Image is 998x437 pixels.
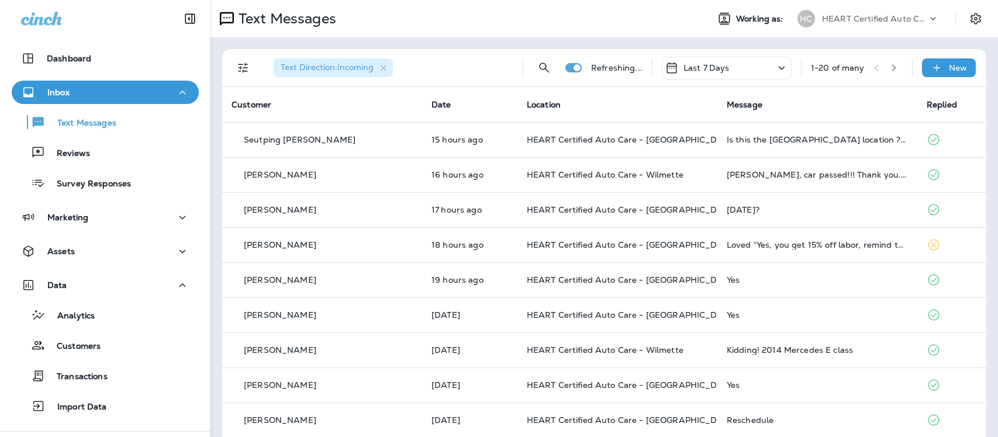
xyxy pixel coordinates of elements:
p: Aug 27, 2025 11:32 PM [431,310,508,320]
span: HEART Certified Auto Care - [GEOGRAPHIC_DATA] [527,380,737,390]
p: HEART Certified Auto Care [822,14,927,23]
button: Filters [232,56,255,79]
p: [PERSON_NAME] [244,170,316,179]
button: Marketing [12,206,199,229]
span: Customer [232,99,271,110]
p: Reviews [45,148,90,159]
p: [PERSON_NAME] [244,380,316,390]
span: HEART Certified Auto Care - [GEOGRAPHIC_DATA] [527,415,737,425]
p: Import Data [46,402,107,413]
span: Replied [927,99,957,110]
p: Customers [45,341,101,352]
button: Customers [12,333,199,358]
div: Yes [727,380,908,390]
button: Text Messages [12,110,199,134]
p: Aug 28, 2025 12:15 PM [431,170,508,179]
button: Assets [12,240,199,263]
p: Dashboard [47,54,91,63]
span: HEART Certified Auto Care - Wilmette [527,169,683,180]
span: HEART Certified Auto Care - [GEOGRAPHIC_DATA] [527,275,737,285]
span: HEART Certified Auto Care - [GEOGRAPHIC_DATA] [527,204,737,215]
button: Dashboard [12,47,199,70]
span: Working as: [736,14,786,24]
span: HEART Certified Auto Care - [GEOGRAPHIC_DATA] [527,134,737,145]
p: Text Messages [46,118,116,129]
button: Inbox [12,81,199,104]
span: HEART Certified Auto Care - [GEOGRAPHIC_DATA] [527,240,737,250]
span: Text Direction : Incoming [281,62,374,72]
div: Kidding! 2014 Mercedes E class [727,345,908,355]
span: Location [527,99,561,110]
p: Inbox [47,88,70,97]
button: Analytics [12,303,199,327]
p: [PERSON_NAME] [244,240,316,249]
div: 1 - 20 of many [811,63,865,72]
button: Import Data [12,394,199,418]
span: HEART Certified Auto Care - Wilmette [527,345,683,355]
p: Aug 28, 2025 10:26 AM [431,240,508,249]
p: Aug 27, 2025 04:28 PM [431,345,508,355]
p: Data [47,280,67,290]
p: Aug 28, 2025 11:20 AM [431,205,508,214]
button: Collapse Sidebar [174,7,206,30]
button: Reviews [12,140,199,165]
p: Aug 28, 2025 01:31 PM [431,135,508,144]
p: Analytics [46,311,95,322]
div: Yes [727,275,908,285]
div: Armando, car passed!!! Thank you. Have a great weekend! [727,170,908,179]
p: Aug 28, 2025 09:10 AM [431,275,508,285]
p: Marketing [47,213,88,222]
span: Message [727,99,762,110]
p: Refreshing... [591,63,643,72]
div: Text Direction:Incoming [274,58,393,77]
p: Seutping [PERSON_NAME] [244,135,355,144]
p: Survey Responses [45,179,131,190]
button: Search Messages [533,56,556,79]
div: Loved “Yes, you get 15% off labor, remind the team when you check in on the 15th. You would pay w... [727,240,908,249]
button: Data [12,273,199,297]
p: [PERSON_NAME] [244,345,316,355]
div: HC [797,10,815,27]
button: Transactions [12,363,199,388]
p: Last 7 Days [683,63,730,72]
button: Settings [965,8,986,29]
p: [PERSON_NAME] [244,275,316,285]
p: Aug 27, 2025 09:23 AM [431,415,508,425]
p: Aug 27, 2025 09:46 AM [431,380,508,390]
button: Survey Responses [12,171,199,195]
div: Today? [727,205,908,214]
p: [PERSON_NAME] [244,310,316,320]
p: New [949,63,967,72]
span: HEART Certified Auto Care - [GEOGRAPHIC_DATA] [527,310,737,320]
p: [PERSON_NAME] [244,415,316,425]
p: Transactions [45,372,108,383]
p: Assets [47,247,75,256]
span: Date [431,99,451,110]
p: Text Messages [234,10,336,27]
div: Reschedule [727,415,908,425]
p: [PERSON_NAME] [244,205,316,214]
div: Yes [727,310,908,320]
div: Is this the Evanston location ? I will need a drive back to work. [727,135,908,144]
